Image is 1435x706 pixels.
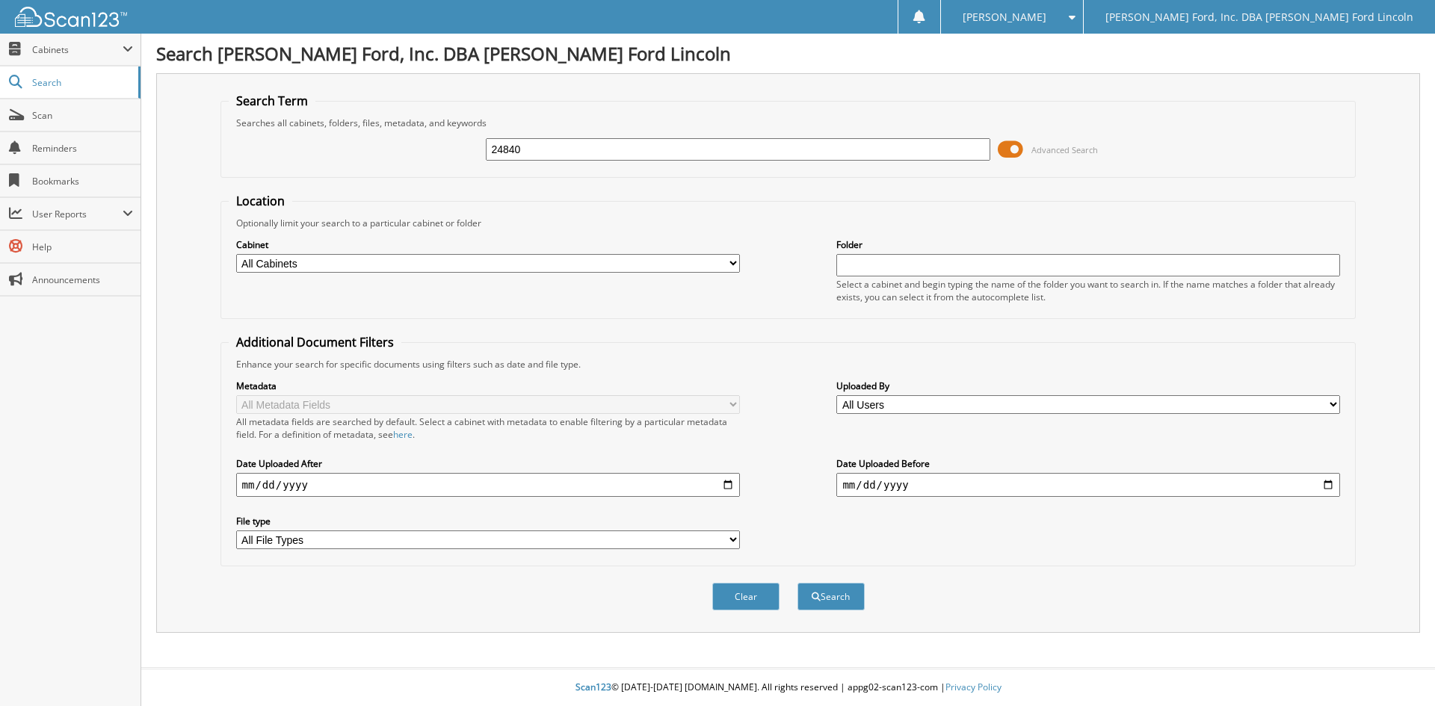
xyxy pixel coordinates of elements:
[229,358,1348,371] div: Enhance your search for specific documents using filters such as date and file type.
[945,681,1002,693] a: Privacy Policy
[236,380,740,392] label: Metadata
[32,273,133,286] span: Announcements
[32,109,133,122] span: Scan
[236,515,740,527] label: File type
[236,473,740,497] input: start
[229,93,315,109] legend: Search Term
[15,7,127,27] img: scan123-logo-white.svg
[236,238,740,251] label: Cabinet
[236,457,740,470] label: Date Uploaded After
[229,217,1348,229] div: Optionally limit your search to a particular cabinet or folder
[963,13,1046,22] span: [PERSON_NAME]
[229,193,292,209] legend: Location
[836,238,1340,251] label: Folder
[32,76,131,89] span: Search
[1031,144,1098,155] span: Advanced Search
[229,117,1348,129] div: Searches all cabinets, folders, files, metadata, and keywords
[712,583,780,610] button: Clear
[1360,634,1435,706] iframe: Chat Widget
[575,681,611,693] span: Scan123
[32,241,133,253] span: Help
[236,415,740,441] div: All metadata fields are searched by default. Select a cabinet with metadata to enable filtering b...
[1105,13,1413,22] span: [PERSON_NAME] Ford, Inc. DBA [PERSON_NAME] Ford Lincoln
[836,278,1340,303] div: Select a cabinet and begin typing the name of the folder you want to search in. If the name match...
[156,41,1420,66] h1: Search [PERSON_NAME] Ford, Inc. DBA [PERSON_NAME] Ford Lincoln
[32,208,123,220] span: User Reports
[32,142,133,155] span: Reminders
[836,473,1340,497] input: end
[32,175,133,188] span: Bookmarks
[836,457,1340,470] label: Date Uploaded Before
[836,380,1340,392] label: Uploaded By
[393,428,413,441] a: here
[229,334,401,350] legend: Additional Document Filters
[32,43,123,56] span: Cabinets
[797,583,865,610] button: Search
[141,669,1435,706] div: © [DATE]-[DATE] [DOMAIN_NAME]. All rights reserved | appg02-scan123-com |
